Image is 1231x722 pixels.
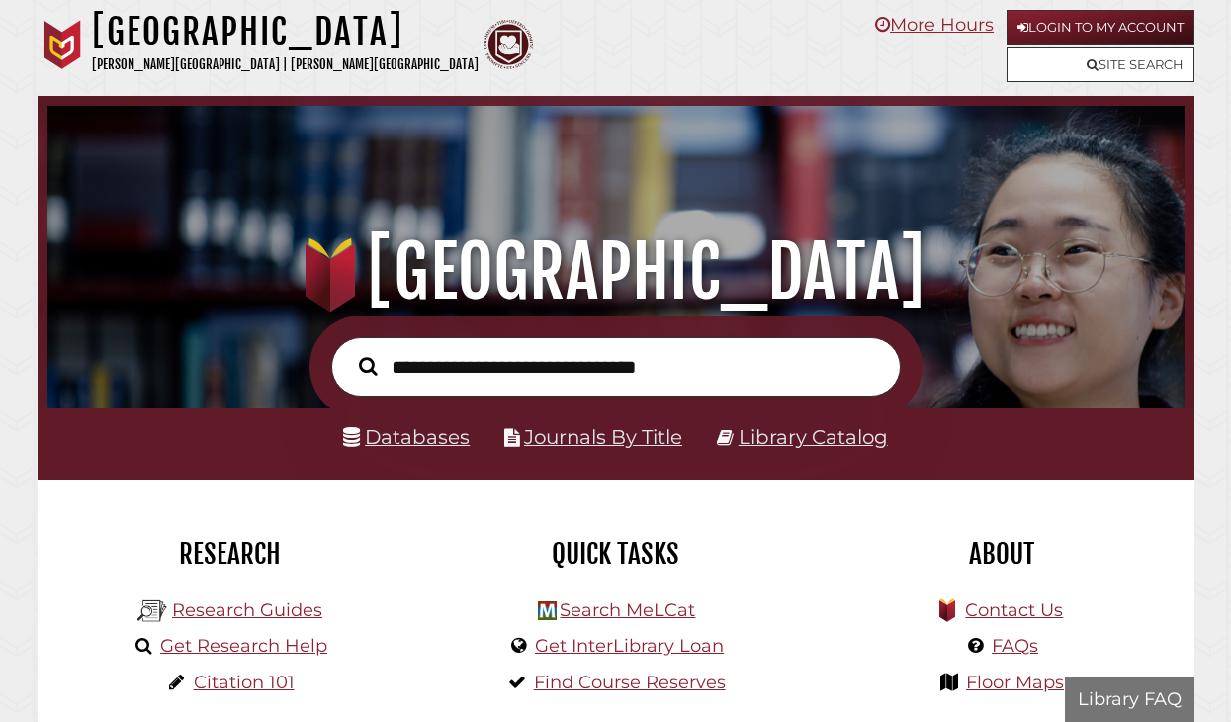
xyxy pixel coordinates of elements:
[1007,10,1194,45] a: Login to My Account
[137,596,167,626] img: Hekman Library Logo
[1007,47,1194,82] a: Site Search
[739,425,888,449] a: Library Catalog
[52,537,408,571] h2: Research
[172,599,322,621] a: Research Guides
[560,599,695,621] a: Search MeLCat
[538,601,557,620] img: Hekman Library Logo
[535,635,724,657] a: Get InterLibrary Loan
[534,672,726,693] a: Find Course Reserves
[38,20,87,69] img: Calvin University
[875,14,994,36] a: More Hours
[194,672,295,693] a: Citation 101
[965,599,1063,621] a: Contact Us
[524,425,682,449] a: Journals By Title
[966,672,1064,693] a: Floor Maps
[484,20,533,69] img: Calvin Theological Seminary
[992,635,1038,657] a: FAQs
[824,537,1180,571] h2: About
[343,425,470,449] a: Databases
[92,10,479,53] h1: [GEOGRAPHIC_DATA]
[65,228,1166,316] h1: [GEOGRAPHIC_DATA]
[160,635,327,657] a: Get Research Help
[349,352,387,380] button: Search
[438,537,794,571] h2: Quick Tasks
[92,53,479,76] p: [PERSON_NAME][GEOGRAPHIC_DATA] | [PERSON_NAME][GEOGRAPHIC_DATA]
[359,357,377,377] i: Search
